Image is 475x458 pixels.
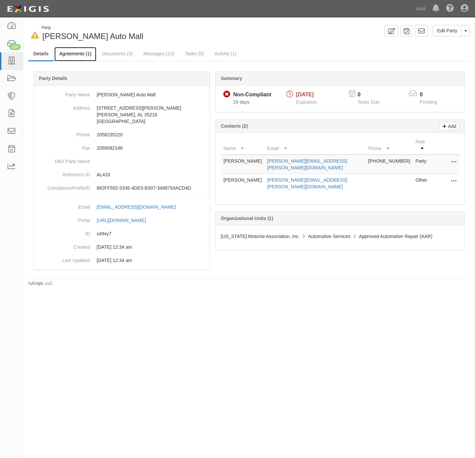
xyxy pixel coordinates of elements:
[296,92,314,97] span: [DATE]
[221,216,273,221] b: Organizational Units (1)
[5,3,51,15] img: logo-5460c22ac91f19d4615b14bd174203de0afe785f0fc80cf4dbbc73dc1793850b.png
[420,91,445,99] p: 0
[267,158,347,170] a: [PERSON_NAME][EMAIL_ADDRESS][PERSON_NAME][DOMAIN_NAME]
[413,2,429,15] a: AAA
[37,227,207,240] dd: x49xy7
[37,101,207,128] dd: [STREET_ADDRESS][PERSON_NAME] [PERSON_NAME], AL 35216 [GEOGRAPHIC_DATA]
[221,136,264,155] th: Name
[267,177,347,189] a: [PERSON_NAME][EMAIL_ADDRESS][PERSON_NAME][DOMAIN_NAME]
[433,25,462,36] a: Edit Party
[37,200,90,210] dt: Email
[28,47,54,61] a: Details
[97,204,183,210] a: [EMAIL_ADDRESS][DOMAIN_NAME]
[37,240,90,250] dt: Created
[54,47,96,61] a: Agreements (1)
[138,47,179,60] a: Messages (13)
[221,234,300,239] span: [US_STATE] Motorist Association, Inc.
[358,99,379,105] span: Tasks Due
[233,99,249,105] span: Since 09/01/2025
[446,122,456,130] p: Add
[366,136,413,155] th: Phone
[37,254,90,264] dt: Last Updated
[42,25,143,31] div: Party
[413,155,433,174] td: Party
[221,155,264,174] td: [PERSON_NAME]
[97,218,153,223] a: [URL][DOMAIN_NAME]
[221,76,242,81] b: Summary
[446,5,454,13] i: Help Center - Complianz
[180,47,209,60] a: Tasks (0)
[28,281,53,286] small: by
[37,128,207,141] dd: 2058235220
[359,234,432,239] span: Approved Automotive Repair (AAR)
[37,141,207,155] dd: 2059092148
[97,171,207,178] p: AL433
[37,254,207,267] dd: 03/10/2023 12:34 am
[37,240,207,254] dd: 03/10/2023 12:34 am
[210,47,241,60] a: Activity (1)
[308,234,351,239] span: Automotive Services
[42,32,143,41] span: [PERSON_NAME] Auto Mall
[31,32,39,39] i: In Default since 09/15/2025
[233,91,271,99] div: Non-Compliant
[221,174,264,193] td: [PERSON_NAME]
[296,99,317,105] span: Expiration
[37,155,90,165] dt: DBA Party Name
[223,91,230,98] i: Non-Compliant
[420,99,437,105] span: Pending
[37,214,90,224] dt: Portal
[9,44,21,50] div: 110
[265,136,366,155] th: Email
[37,88,207,101] dd: [PERSON_NAME] Auto Mall
[413,174,433,193] td: Other
[33,281,53,286] a: Exigis, LLC
[366,155,413,174] td: [PHONE_NUMBER]
[37,101,90,111] dt: Address
[97,47,138,60] a: Documents (3)
[440,122,459,130] a: Add
[97,204,176,210] div: [EMAIL_ADDRESS][DOMAIN_NAME]
[413,136,433,155] th: Role
[37,227,90,237] dt: ID
[221,123,248,129] b: Contacts (2)
[39,76,67,81] b: Party Details
[28,25,244,42] div: Hendrick Hoover Auto Mall
[37,88,90,98] dt: Party Name
[37,128,90,138] dt: Phone
[37,168,90,178] dt: Reference ID
[97,185,207,191] p: 882FF592-5336-4DE5-B307-3488793ACD4D
[358,91,388,99] p: 0
[37,141,90,151] dt: Fax
[37,181,90,191] dt: ComplianceProfileID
